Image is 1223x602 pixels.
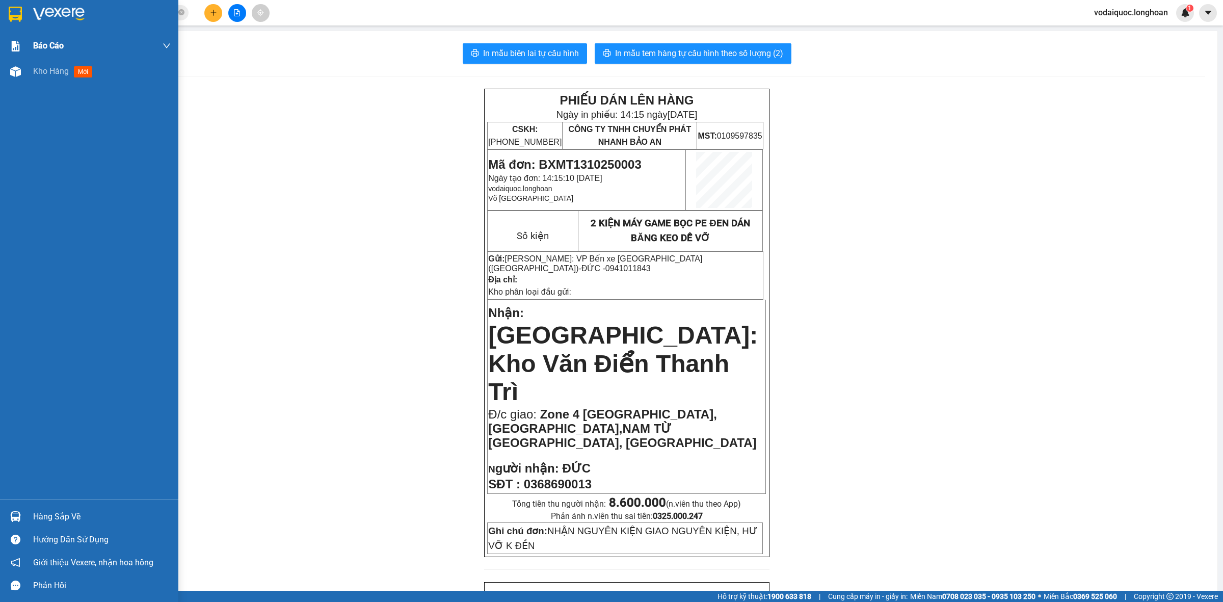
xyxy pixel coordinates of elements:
span: 2 KIỆN MÁY GAME BỌC PE ĐEN DÁN BĂNG KEO DỄ VỠ [591,218,750,244]
span: down [163,42,171,50]
span: CÔNG TY TNHH CHUYỂN PHÁT NHANH BẢO AN [568,125,691,146]
span: Miền Nam [910,591,1035,602]
span: ĐỨC - [581,264,651,273]
span: Ngày in phiếu: 14:15 ngày [556,109,697,120]
span: copyright [1166,593,1174,600]
span: - [579,264,651,273]
strong: PHIẾU DÁN LÊN HÀNG [560,93,694,107]
span: Ngày tạo đơn: 14:15:10 [DATE] [488,174,602,182]
span: vodaiquoc.longhoan [1086,6,1176,19]
strong: PHIẾU DÁN LÊN HÀNG [72,5,206,18]
span: Giới thiệu Vexere, nhận hoa hồng [33,556,153,569]
span: [GEOGRAPHIC_DATA]: Kho Văn Điển Thanh Trì [488,322,758,405]
strong: CSKH: [512,125,538,134]
span: Zone 4 [GEOGRAPHIC_DATA], [GEOGRAPHIC_DATA],NAM TỪ [GEOGRAPHIC_DATA], [GEOGRAPHIC_DATA] [488,407,756,450]
strong: Địa chỉ: [488,275,517,284]
strong: SĐT : [488,477,520,491]
span: Cung cấp máy in - giấy in: [828,591,908,602]
span: aim [257,9,264,16]
span: [DATE] [668,109,698,120]
img: warehouse-icon [10,511,21,522]
span: Võ [GEOGRAPHIC_DATA] [488,194,573,202]
strong: N [488,464,559,475]
span: Số kiện [517,230,549,242]
span: close-circle [178,9,184,15]
span: printer [471,49,479,59]
button: file-add [228,4,246,22]
button: plus [204,4,222,22]
span: caret-down [1204,8,1213,17]
span: 0941011843 [605,264,651,273]
span: Tổng tiền thu người nhận: [512,499,741,509]
span: printer [603,49,611,59]
span: [PHONE_NUMBER] [4,35,77,53]
button: aim [252,4,270,22]
button: printerIn mẫu biên lai tự cấu hình [463,43,587,64]
img: logo-vxr [9,7,22,22]
div: Hướng dẫn sử dụng [33,532,171,547]
span: gười nhận: [495,461,559,475]
button: caret-down [1199,4,1217,22]
strong: CSKH: [28,35,54,43]
span: Nhận: [488,306,524,320]
span: Báo cáo [33,39,64,52]
strong: MST: [698,132,716,140]
strong: 0369 525 060 [1073,592,1117,600]
span: In mẫu tem hàng tự cấu hình theo số lượng (2) [615,47,783,60]
span: In mẫu biên lai tự cấu hình [483,47,579,60]
span: ĐỨC [562,461,591,475]
span: | [1125,591,1126,602]
span: Đ/c giao: [488,407,540,421]
span: Hỗ trợ kỹ thuật: [717,591,811,602]
span: Ngày in phiếu: 14:15 ngày [68,20,209,31]
strong: Gửi: [488,254,504,263]
span: mới [74,66,92,77]
sup: 1 [1186,5,1193,12]
span: Kho hàng [33,66,69,76]
span: Miền Bắc [1044,591,1117,602]
strong: 0325.000.247 [653,511,703,521]
img: solution-icon [10,41,21,51]
span: | [819,591,820,602]
span: (n.viên thu theo App) [609,499,741,509]
span: question-circle [11,535,20,544]
img: warehouse-icon [10,66,21,77]
span: CÔNG TY TNHH CHUYỂN PHÁT NHANH BẢO AN [81,35,203,53]
span: [PERSON_NAME]: VP Bến xe [GEOGRAPHIC_DATA] ([GEOGRAPHIC_DATA]) [488,254,702,273]
strong: 8.600.000 [609,495,666,510]
span: Mã đơn: BXMT1310250003 [4,62,157,75]
span: 0368690013 [524,477,592,491]
span: [PHONE_NUMBER] [488,125,562,146]
span: 1 [1188,5,1191,12]
span: plus [210,9,217,16]
span: Kho phân loại đầu gửi: [488,287,571,296]
span: vodaiquoc.longhoan [488,185,552,193]
span: 0109597835 [698,132,762,140]
span: NHẬN NGUYÊN KIỆN GIAO NGUYÊN KIỆN, HƯ VỠ K ĐỀN [488,526,757,551]
span: notification [11,558,20,567]
strong: 1900 633 818 [767,592,811,600]
span: ⚪️ [1038,594,1041,598]
span: Phản ánh n.viên thu sai tiền: [551,511,703,521]
strong: 0708 023 035 - 0935 103 250 [942,592,1035,600]
div: Hàng sắp về [33,509,171,525]
img: icon-new-feature [1181,8,1190,17]
button: printerIn mẫu tem hàng tự cấu hình theo số lượng (2) [595,43,791,64]
div: Phản hồi [33,578,171,593]
span: file-add [233,9,241,16]
span: close-circle [178,8,184,18]
span: Mã đơn: BXMT1310250003 [488,158,641,171]
strong: Ghi chú đơn: [488,526,547,536]
span: message [11,581,20,590]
